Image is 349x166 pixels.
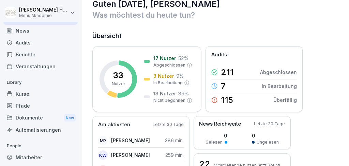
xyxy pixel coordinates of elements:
[3,141,78,151] p: People
[19,13,69,18] p: Menü Akademie
[211,51,227,59] p: Audits
[98,121,130,129] p: Am aktivsten
[165,151,184,159] p: 259 min.
[176,72,184,79] p: 9 %
[98,136,108,145] div: MP
[221,82,226,90] p: 7
[3,112,78,124] a: DokumenteNew
[254,121,285,127] p: Letzte 30 Tage
[178,90,189,97] p: 39 %
[92,31,339,41] h2: Übersicht
[19,7,69,13] p: [PERSON_NAME] Hemmen
[113,71,123,79] p: 33
[206,139,223,145] p: Gelesen
[112,81,125,87] p: Nutzer
[3,112,78,124] div: Dokumente
[260,69,297,76] p: Abgeschlossen
[257,139,279,145] p: Ungelesen
[3,151,78,163] a: Mitarbeiter
[3,37,78,49] a: Audits
[111,137,150,144] p: [PERSON_NAME]
[111,151,150,159] p: [PERSON_NAME]
[206,132,227,139] p: 0
[3,88,78,100] a: Kurse
[178,55,188,62] p: 52 %
[3,100,78,112] a: Pfade
[153,90,176,97] p: 13 Nutzer
[3,60,78,72] a: Veranstaltungen
[199,120,241,128] p: News Reichweite
[153,122,184,128] p: Letzte 30 Tage
[153,62,185,68] p: Abgeschlossen
[221,68,234,76] p: 211
[153,72,174,79] p: 3 Nutzer
[262,82,297,90] p: In Bearbeitung
[153,55,176,62] p: 17 Nutzer
[221,96,233,104] p: 115
[98,150,108,160] div: KW
[273,96,297,104] p: Überfällig
[153,80,183,86] p: In Bearbeitung
[64,114,76,122] div: New
[92,10,339,20] p: Was möchtest du heute tun?
[3,49,78,60] a: Berichte
[252,132,279,139] p: 0
[3,25,78,37] a: News
[153,97,185,104] p: Nicht begonnen
[3,124,78,136] a: Automatisierungen
[165,137,184,144] p: 386 min.
[3,77,78,88] p: Library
